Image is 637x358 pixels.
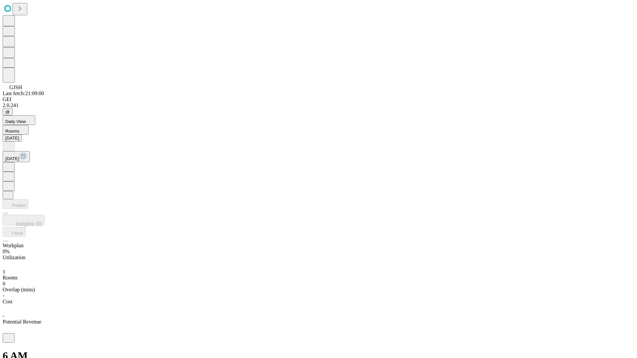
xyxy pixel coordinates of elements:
span: 0% [3,249,10,254]
span: Daily View [5,119,26,124]
span: Insights (0) [16,221,42,227]
span: 1 [3,269,5,274]
button: Daily View [3,115,35,125]
button: @ [3,108,13,115]
span: Rooms [5,129,19,134]
span: Overlap (mins) [3,287,35,292]
div: GEI [3,96,634,102]
div: 2.0.241 [3,102,634,108]
span: - [3,293,4,298]
button: [DATE] [3,135,22,142]
span: Potential Revenue [3,319,41,325]
span: - [3,313,4,319]
span: Last fetch: 21:09:00 [3,90,44,96]
span: [DATE] [5,156,19,161]
span: GJSH [9,85,22,90]
span: Utilization [3,255,25,260]
button: Fetch [3,227,26,237]
button: [DATE] [3,151,30,162]
span: Rooms [3,275,18,280]
span: 0 [3,281,5,286]
span: Cost [3,299,12,304]
button: Rooms [3,125,29,135]
span: Workplan [3,243,24,248]
button: Insights (0) [3,215,44,225]
span: @ [5,109,10,114]
button: Predict [3,199,28,209]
